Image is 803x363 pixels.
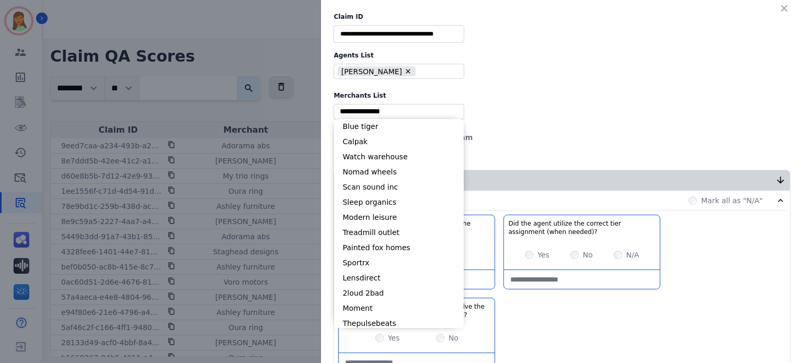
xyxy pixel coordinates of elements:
[334,240,464,255] li: Painted fox homes
[334,195,464,210] li: Sleep organics
[334,255,464,271] li: Sportrx
[334,225,464,240] li: Treadmill outlet
[334,210,464,225] li: Modern leisure
[334,271,464,286] li: Lensdirect
[334,286,464,301] li: 2loud 2bad
[334,316,464,331] li: Thepulsebeats
[388,333,400,343] label: Yes
[334,132,790,143] div: Evaluation Date:
[626,250,639,260] label: N/A
[334,134,464,149] li: Calpak
[583,250,593,260] label: No
[334,119,464,134] li: Blue tiger
[334,51,790,60] label: Agents List
[336,106,462,117] ul: selected options
[334,147,790,157] div: Evaluator:
[334,13,790,21] label: Claim ID
[449,333,458,343] label: No
[338,66,416,76] li: [PERSON_NAME]
[701,195,763,206] label: Mark all as "N/A"
[334,149,464,165] li: Watch warehouse
[334,165,464,180] li: Nomad wheels
[508,219,656,236] h3: Did the agent utilize the correct tier assignment (when needed)?
[334,180,464,195] li: Scan sound inc
[334,301,464,316] li: Moment
[537,250,549,260] label: Yes
[334,91,790,100] label: Merchants List
[404,67,412,75] button: Remove Richie Ponce
[336,65,457,78] ul: selected options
